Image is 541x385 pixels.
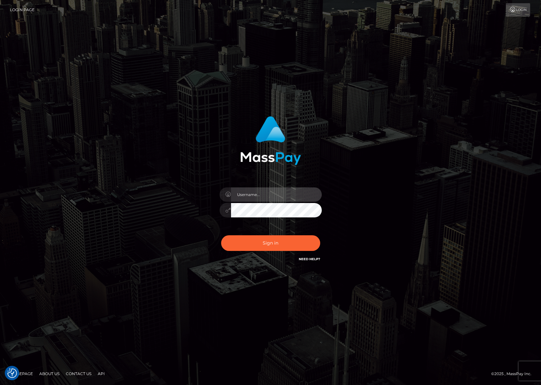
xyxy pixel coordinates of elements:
[7,368,17,378] img: Revisit consent button
[95,369,107,379] a: API
[240,116,301,165] img: MassPay Login
[63,369,94,379] a: Contact Us
[7,368,17,378] button: Consent Preferences
[299,257,320,261] a: Need Help?
[7,369,35,379] a: Homepage
[491,370,536,377] div: © 2025 , MassPay Inc.
[231,187,322,202] input: Username...
[10,3,35,17] a: Login Page
[221,235,320,251] button: Sign in
[37,369,62,379] a: About Us
[506,3,530,17] a: Login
